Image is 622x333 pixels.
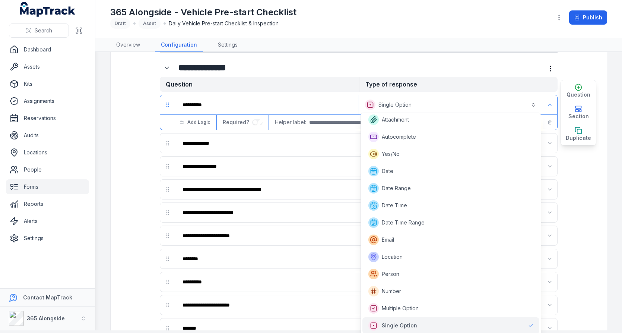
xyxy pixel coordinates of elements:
span: Date Time Range [382,219,425,226]
span: Email [382,236,394,244]
button: Duplicate [561,123,596,145]
span: Duplicate [566,134,591,142]
span: Required? [223,119,252,125]
span: Date Time [382,202,407,209]
span: Add Logic [187,119,210,125]
button: Single Option [361,97,540,113]
span: Single Option [382,322,417,329]
span: Multiple Option [382,305,419,312]
span: Helper label: [275,119,306,126]
button: Section [561,102,596,123]
button: Question [561,80,596,102]
span: Date Range [382,185,411,192]
button: Add Logic [175,116,215,129]
span: Autocomplete [382,133,416,141]
span: Person [382,270,399,278]
span: Yes/No [382,150,400,158]
span: Number [382,288,401,295]
span: Question [567,91,590,98]
span: Section [568,113,589,120]
span: Attachment [382,116,409,123]
span: Location [382,253,403,261]
span: Date [382,167,393,175]
input: :rn7:-form-item-label [252,119,263,125]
